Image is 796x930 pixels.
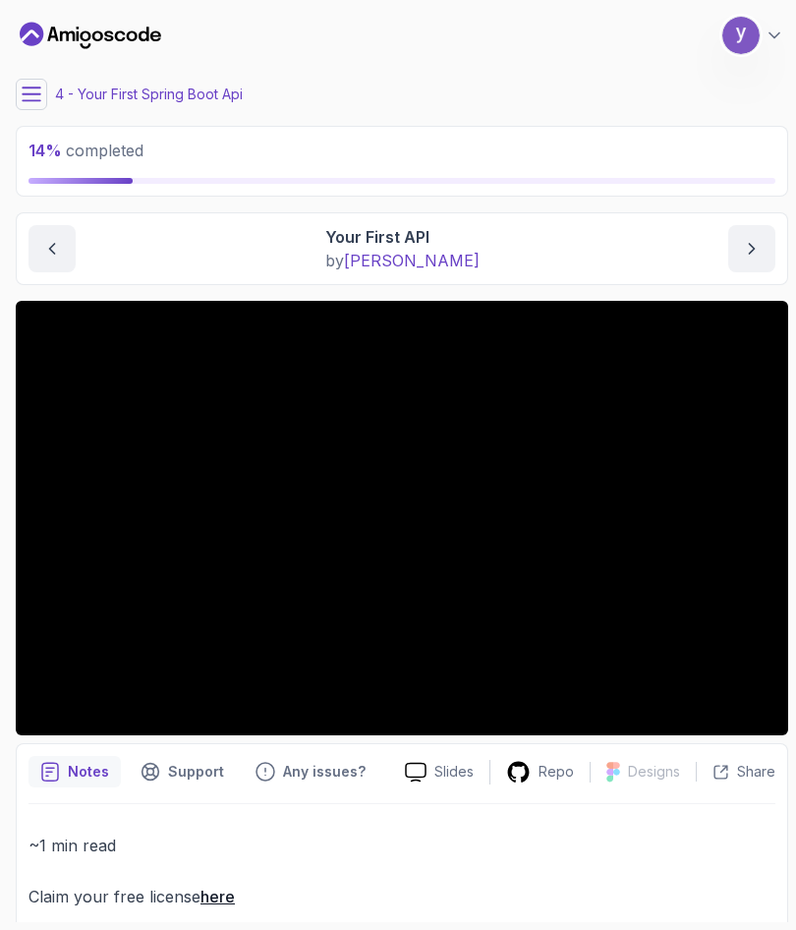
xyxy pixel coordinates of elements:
[200,887,235,906] a: here
[389,762,489,783] a: Slides
[737,762,775,782] p: Share
[344,251,480,270] span: [PERSON_NAME]
[68,762,109,782] p: Notes
[325,225,480,249] p: Your First API
[721,16,784,55] button: user profile image
[129,756,236,787] button: Support button
[325,249,480,272] p: by
[28,883,775,910] p: Claim your free license
[28,756,121,787] button: notes button
[434,762,474,782] p: Slides
[28,141,143,160] span: completed
[28,141,62,160] span: 14 %
[490,760,590,785] a: Repo
[628,762,680,782] p: Designs
[696,762,775,782] button: Share
[728,225,775,272] button: next content
[16,301,788,735] iframe: 1 - Your First API
[168,762,224,782] p: Support
[539,762,574,782] p: Repo
[20,20,161,51] a: Dashboard
[28,832,775,859] p: ~1 min read
[283,762,366,782] p: Any issues?
[244,756,377,787] button: Feedback button
[55,85,243,104] p: 4 - Your First Spring Boot Api
[722,17,760,54] img: user profile image
[674,807,796,901] iframe: chat widget
[28,225,76,272] button: previous content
